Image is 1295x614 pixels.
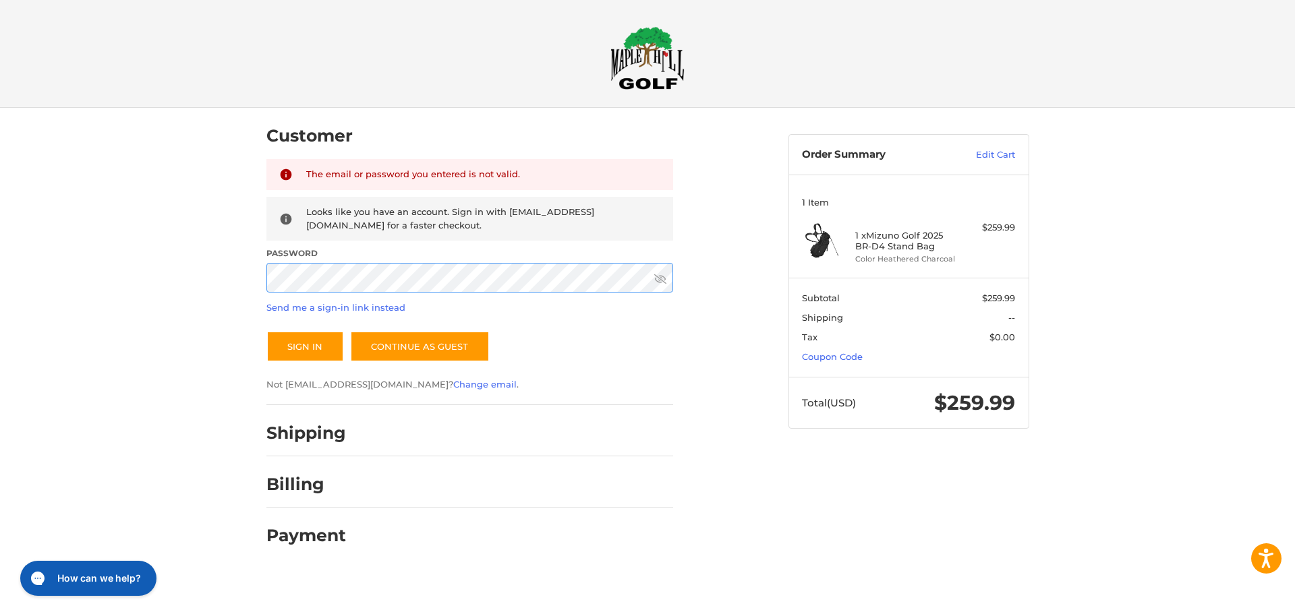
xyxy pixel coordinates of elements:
[453,379,517,390] a: Change email
[947,148,1015,162] a: Edit Cart
[13,556,161,601] iframe: Gorgias live chat messenger
[934,390,1015,415] span: $259.99
[802,351,863,362] a: Coupon Code
[610,26,685,90] img: Maple Hill Golf
[962,221,1015,235] div: $259.99
[350,331,490,362] a: Continue as guest
[802,396,856,409] span: Total (USD)
[266,331,344,362] button: Sign In
[802,312,843,323] span: Shipping
[855,253,958,265] li: Color Heathered Charcoal
[1008,312,1015,323] span: --
[982,293,1015,303] span: $259.99
[306,168,660,182] div: The email or password you entered is not valid.
[266,474,345,495] h2: Billing
[802,293,840,303] span: Subtotal
[802,197,1015,208] h3: 1 Item
[266,125,353,146] h2: Customer
[802,148,947,162] h3: Order Summary
[989,332,1015,342] span: $0.00
[266,247,673,259] label: Password
[266,423,346,443] h2: Shipping
[266,302,405,313] a: Send me a sign-in link instead
[266,525,346,546] h2: Payment
[855,230,958,252] h4: 1 x Mizuno Golf 2025 BR-D4 Stand Bag
[266,378,673,392] p: Not [EMAIL_ADDRESS][DOMAIN_NAME]? .
[306,206,594,231] span: Looks like you have an account. Sign in with [EMAIL_ADDRESS][DOMAIN_NAME] for a faster checkout.
[802,332,817,342] span: Tax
